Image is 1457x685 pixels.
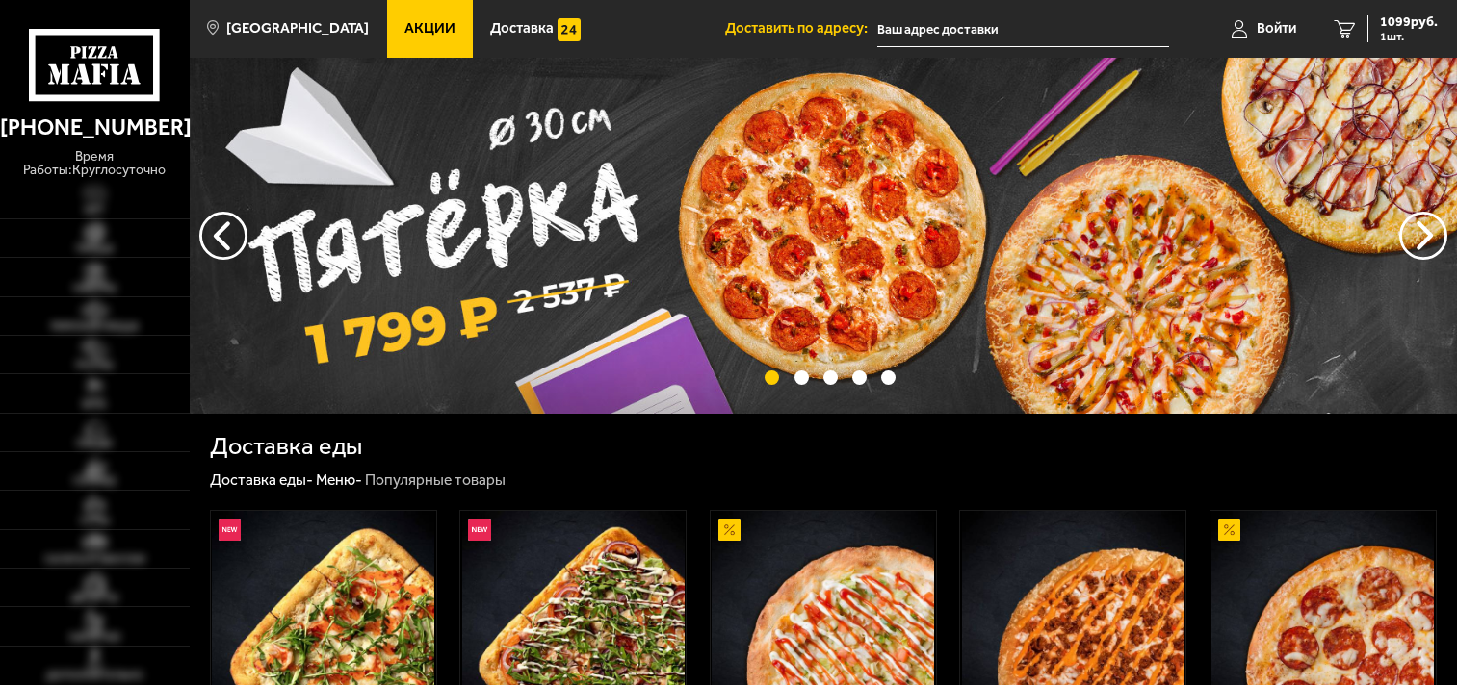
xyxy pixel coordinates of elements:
[558,18,581,41] img: 15daf4d41897b9f0e9f617042186c801.svg
[490,21,554,36] span: Доставка
[468,519,491,542] img: Новинка
[365,470,506,490] div: Популярные товары
[316,470,362,489] a: Меню-
[404,21,455,36] span: Акции
[823,370,838,385] button: точки переключения
[852,370,867,385] button: точки переключения
[210,470,313,489] a: Доставка еды-
[877,12,1169,47] input: Ваш адрес доставки
[1399,212,1447,260] button: предыдущий
[226,21,369,36] span: [GEOGRAPHIC_DATA]
[199,212,247,260] button: следующий
[219,519,242,542] img: Новинка
[881,370,896,385] button: точки переключения
[794,370,809,385] button: точки переключения
[1380,15,1438,29] span: 1099 руб.
[725,21,877,36] span: Доставить по адресу:
[1218,519,1241,542] img: Акционный
[210,434,362,458] h1: Доставка еды
[1380,31,1438,42] span: 1 шт.
[718,519,742,542] img: Акционный
[765,370,779,385] button: точки переключения
[1257,21,1296,36] span: Войти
